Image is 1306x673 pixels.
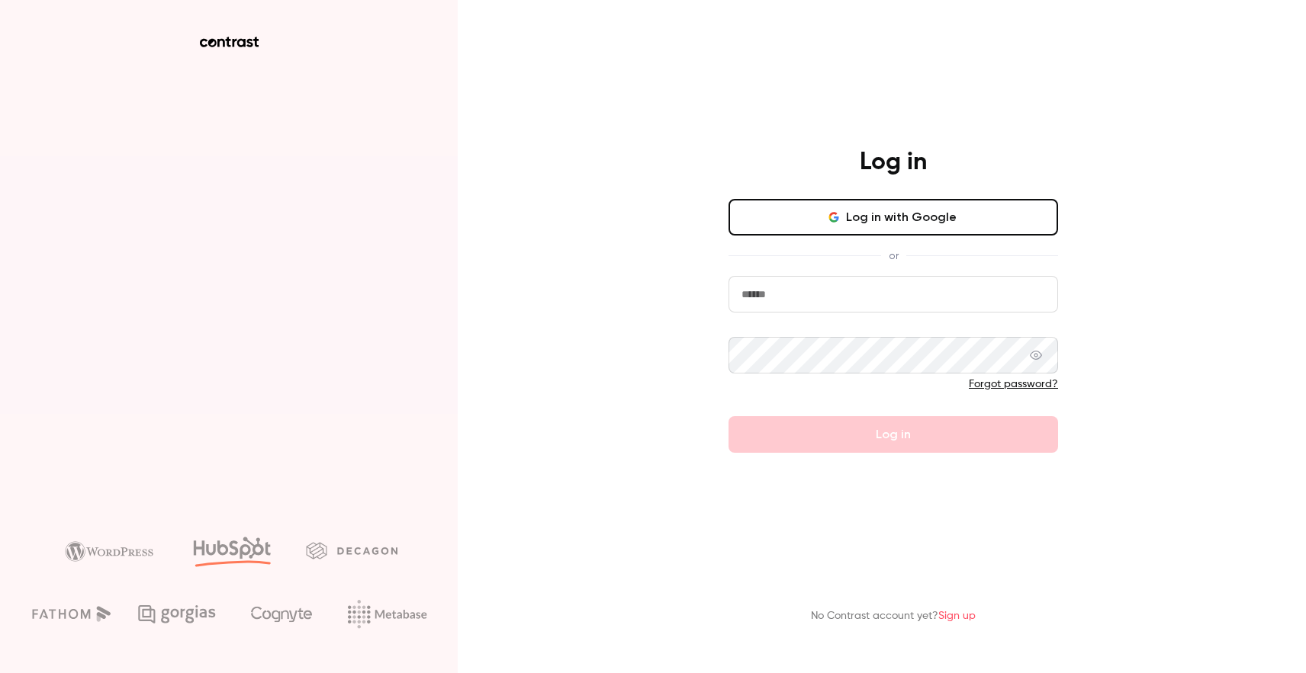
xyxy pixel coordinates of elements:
p: No Contrast account yet? [811,608,976,624]
button: Log in with Google [729,199,1058,236]
img: decagon [306,542,397,559]
a: Sign up [938,611,976,621]
h4: Log in [860,147,927,178]
span: or [881,248,906,264]
a: Forgot password? [969,379,1058,389]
